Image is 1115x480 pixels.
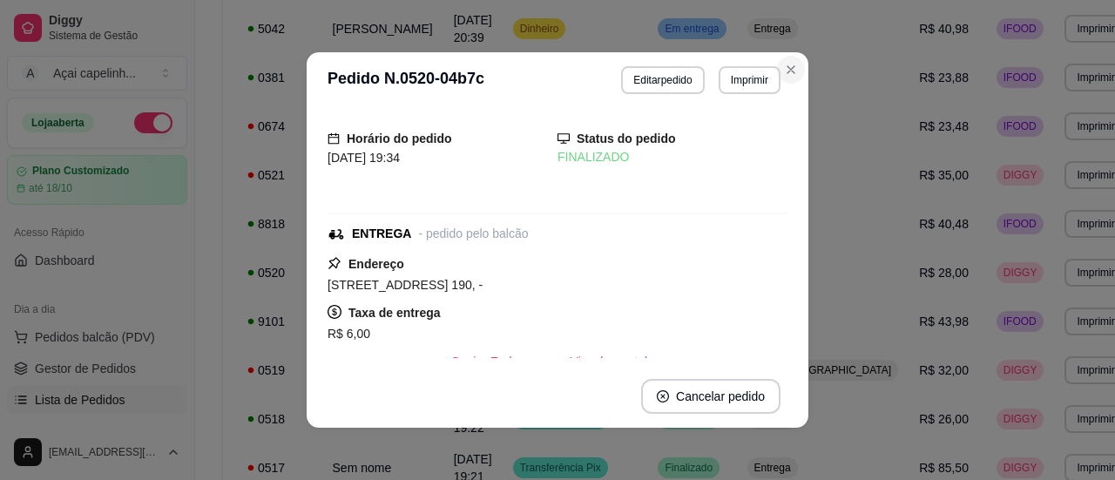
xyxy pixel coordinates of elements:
span: close-circle [657,390,669,402]
div: ENTREGA [352,225,411,243]
span: R$ 6,00 [328,327,370,341]
button: Editarpedido [621,66,704,94]
h3: Pedido N. 0520-04b7c [328,66,484,94]
span: [STREET_ADDRESS] 190, - [328,278,483,292]
span: [DATE] 19:34 [328,151,400,165]
div: FINALIZADO [557,148,787,166]
button: Vincular motoboy [557,344,679,379]
span: calendar [328,132,340,145]
strong: Taxa de entrega [348,306,441,320]
span: dollar [328,305,341,319]
button: Close [777,56,805,84]
strong: Horário do pedido [347,132,452,145]
button: close-circleCancelar pedido [641,379,780,414]
strong: Endereço [348,257,404,271]
span: pushpin [328,256,341,270]
button: Imprimir [719,66,780,94]
span: desktop [557,132,570,145]
button: Copiar Endereço [437,344,557,379]
strong: Status do pedido [577,132,676,145]
div: - pedido pelo balcão [418,225,528,243]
